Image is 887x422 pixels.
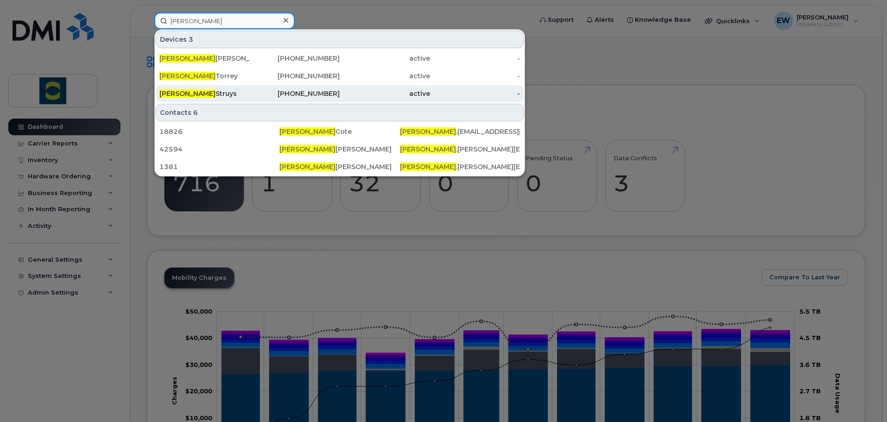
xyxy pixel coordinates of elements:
[159,72,215,80] span: [PERSON_NAME]
[340,54,430,63] div: active
[159,162,279,171] div: 1381
[156,68,524,84] a: [PERSON_NAME]Torrey[PHONE_NUMBER]active-
[400,163,456,171] span: [PERSON_NAME]
[430,89,520,98] div: -
[156,31,524,48] div: Devices
[189,35,193,44] span: 3
[250,89,340,98] div: [PHONE_NUMBER]
[250,71,340,81] div: [PHONE_NUMBER]
[340,89,430,98] div: active
[279,145,399,154] div: [PERSON_NAME]
[159,54,215,63] span: [PERSON_NAME]
[156,141,524,157] a: 42594[PERSON_NAME][PERSON_NAME][PERSON_NAME].[PERSON_NAME][EMAIL_ADDRESS][DOMAIN_NAME]
[340,71,430,81] div: active
[156,104,524,121] div: Contacts
[430,71,520,81] div: -
[159,54,250,63] div: [PERSON_NAME]
[156,50,524,67] a: [PERSON_NAME][PERSON_NAME][PHONE_NUMBER]active-
[156,85,524,102] a: [PERSON_NAME]Struys[PHONE_NUMBER]active-
[159,71,250,81] div: Torrey
[159,89,250,98] div: Struys
[400,162,520,171] div: .[PERSON_NAME][EMAIL_ADDRESS][DOMAIN_NAME]
[279,163,336,171] span: [PERSON_NAME]
[156,123,524,140] a: 18826[PERSON_NAME]Cote[PERSON_NAME].[EMAIL_ADDRESS][DOMAIN_NAME]
[159,127,279,136] div: 18826
[430,54,520,63] div: -
[400,145,456,153] span: [PERSON_NAME]
[159,145,279,154] div: 42594
[400,127,520,136] div: .[EMAIL_ADDRESS][DOMAIN_NAME]
[279,127,399,136] div: Cote
[159,89,215,98] span: [PERSON_NAME]
[400,127,456,136] span: [PERSON_NAME]
[279,162,399,171] div: [PERSON_NAME]
[250,54,340,63] div: [PHONE_NUMBER]
[279,145,336,153] span: [PERSON_NAME]
[400,145,520,154] div: .[PERSON_NAME][EMAIL_ADDRESS][DOMAIN_NAME]
[279,127,336,136] span: [PERSON_NAME]
[156,158,524,175] a: 1381[PERSON_NAME][PERSON_NAME][PERSON_NAME].[PERSON_NAME][EMAIL_ADDRESS][DOMAIN_NAME]
[193,108,198,117] span: 6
